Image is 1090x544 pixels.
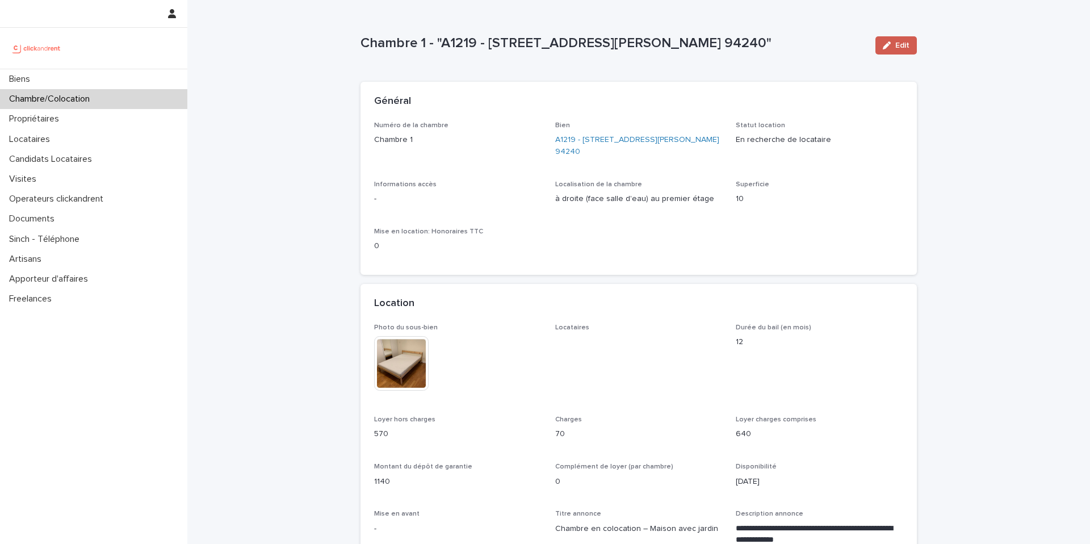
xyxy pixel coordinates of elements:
[736,416,816,423] span: Loyer charges comprises
[555,181,642,188] span: Localisation de la chambre
[5,114,68,124] p: Propriétaires
[736,324,811,331] span: Durée du bail (en mois)
[555,324,589,331] span: Locataires
[374,240,542,252] p: 0
[736,193,903,205] p: 10
[374,193,542,205] p: -
[9,37,64,60] img: UCB0brd3T0yccxBKYDjQ
[5,214,64,224] p: Documents
[374,324,438,331] span: Photo du sous-bien
[555,463,673,470] span: Complément de loyer (par chambre)
[374,181,437,188] span: Informations accès
[736,463,777,470] span: Disponibilité
[360,35,866,52] p: Chambre 1 - "A1219 - [STREET_ADDRESS][PERSON_NAME] 94240"
[555,193,723,205] p: à droite (face salle d'eau) au premier étage
[5,74,39,85] p: Biens
[736,336,903,348] p: 12
[374,134,542,146] p: Chambre 1
[374,122,448,129] span: Numéro de la chambre
[5,174,45,185] p: Visites
[555,510,601,517] span: Titre annonce
[5,94,99,104] p: Chambre/Colocation
[555,416,582,423] span: Charges
[736,476,903,488] p: [DATE]
[736,181,769,188] span: Superficie
[374,523,542,535] p: -
[736,510,803,517] span: Description annonce
[374,428,542,440] p: 570
[374,510,420,517] span: Mise en avant
[5,194,112,204] p: Operateurs clickandrent
[555,523,723,535] p: Chambre en colocation – Maison avec jardin
[736,134,903,146] p: En recherche de locataire
[374,476,542,488] p: 1140
[374,416,435,423] span: Loyer hors charges
[5,274,97,284] p: Apporteur d'affaires
[5,234,89,245] p: Sinch - Téléphone
[374,298,414,310] h2: Location
[555,428,723,440] p: 70
[374,228,483,235] span: Mise en location: Honoraires TTC
[555,476,723,488] p: 0
[555,134,723,158] a: A1219 - [STREET_ADDRESS][PERSON_NAME] 94240
[5,254,51,265] p: Artisans
[555,122,570,129] span: Bien
[5,134,59,145] p: Locataires
[374,463,472,470] span: Montant du dépôt de garantie
[5,154,101,165] p: Candidats Locataires
[895,41,909,49] span: Edit
[736,428,903,440] p: 640
[875,36,917,55] button: Edit
[736,122,785,129] span: Statut location
[5,294,61,304] p: Freelances
[374,95,411,108] h2: Général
